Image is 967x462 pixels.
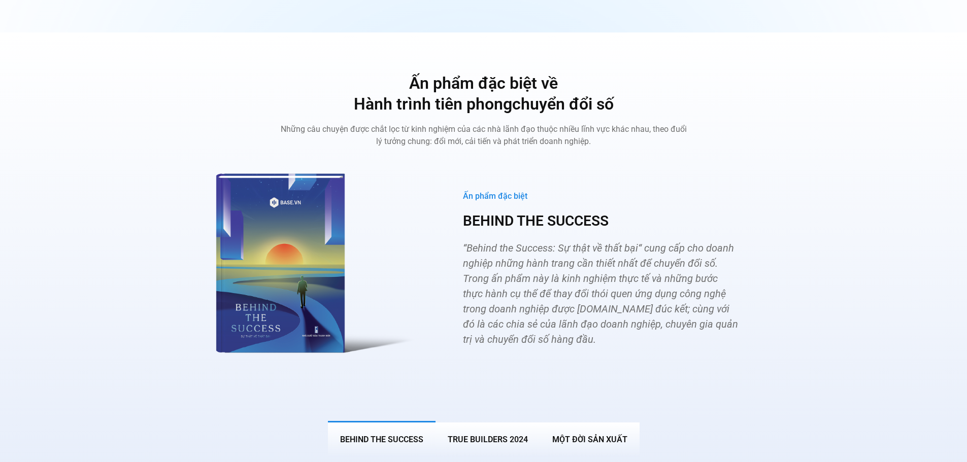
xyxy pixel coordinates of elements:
h2: Ấn phẩm đặc biệt về Hành trình tiên phong [281,73,687,115]
p: Những câu chuyện được chắt lọc từ kinh nghiệm của các nhà lãnh đạo thuộc nhiều lĩnh vực khác nhau... [281,123,687,148]
span: BEHIND THE SUCCESS [340,435,423,444]
div: Ấn phẩm đặc biệt [463,191,739,202]
p: “Behind the Success: Sự thật về thất bại“ cung cấp cho doanh nghiệp những hành trang cần thiết nh... [463,240,739,347]
div: Các tab. Mở mục bằng phím Enter hoặc Space, đóng bằng phím Esc và di chuyển bằng các phím mũi tên. [199,158,768,456]
span: True Builders 2024 [448,435,528,444]
h3: BEHIND THE SUCCESS [463,212,739,230]
span: chuyển đổi số [512,94,614,114]
span: MỘT ĐỜI SẢN XUẤT [552,435,627,444]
